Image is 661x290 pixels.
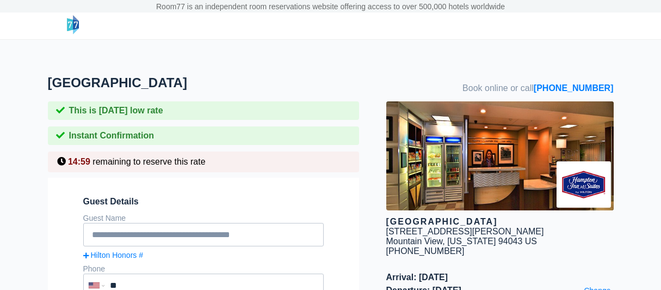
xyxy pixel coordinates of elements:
div: Instant Confirmation [48,126,359,145]
span: Book online or call [462,83,613,93]
h1: [GEOGRAPHIC_DATA] [48,75,386,90]
div: [GEOGRAPHIC_DATA] [386,217,614,227]
img: logo-header-small.png [67,15,79,34]
span: Mountain View, [386,237,445,246]
span: [US_STATE] [447,237,496,246]
a: [PHONE_NUMBER] [534,83,614,93]
span: Arrival: [DATE] [386,273,614,282]
img: hotel image [386,101,614,210]
div: This is [DATE] low rate [48,101,359,120]
div: [STREET_ADDRESS][PERSON_NAME] [386,227,544,237]
span: remaining to reserve this rate [92,157,205,166]
span: Guest Details [83,197,324,207]
span: 14:59 [68,157,90,166]
label: Phone [83,264,105,273]
img: Brand logo for Hampton Inn & Suites Mountain View [557,161,611,208]
a: Hilton Honors # [83,251,324,259]
label: Guest Name [83,214,126,222]
div: [PHONE_NUMBER] [386,246,614,256]
span: US [525,237,537,246]
span: 94043 [498,237,523,246]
